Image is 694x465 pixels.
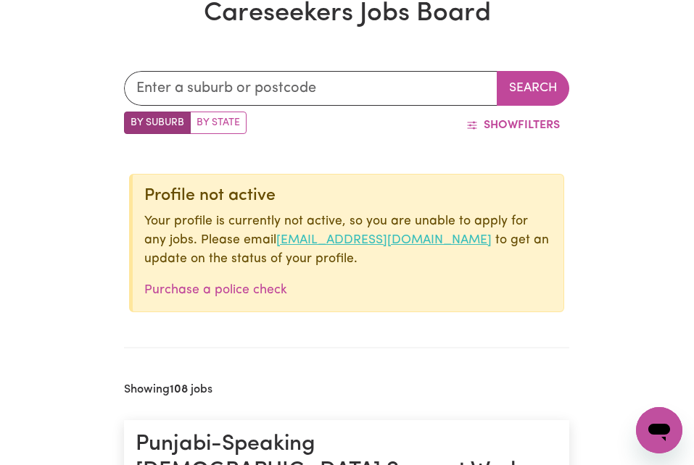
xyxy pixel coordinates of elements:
[636,407,682,453] iframe: Button to launch messaging window
[124,112,191,134] label: Search by suburb/post code
[190,112,247,134] label: Search by state
[170,384,188,395] b: 108
[276,234,492,246] a: [EMAIL_ADDRESS][DOMAIN_NAME]
[144,186,552,206] div: Profile not active
[124,71,497,106] input: Enter a suburb or postcode
[144,212,552,269] p: Your profile is currently not active, so you are unable to apply for any jobs. Please email to ge...
[484,120,518,131] span: Show
[457,112,569,139] button: ShowFilters
[124,383,212,397] h2: Showing jobs
[497,71,569,106] button: Search
[144,284,287,296] a: Purchase a police check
